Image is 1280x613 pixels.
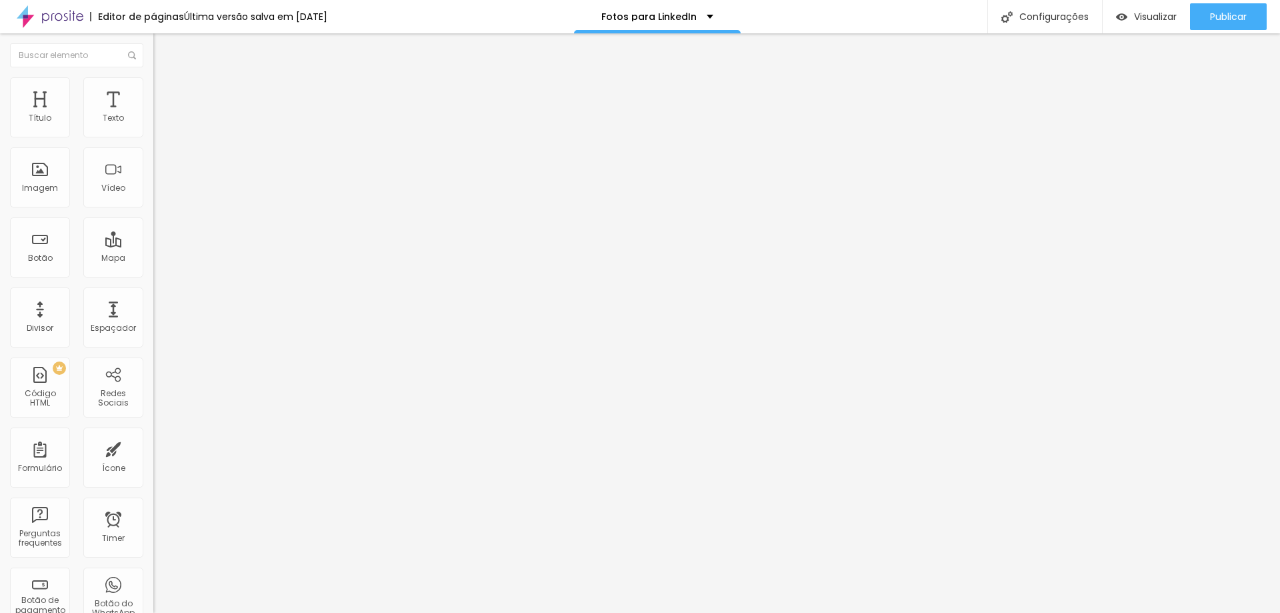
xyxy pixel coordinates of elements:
div: Espaçador [91,324,136,333]
p: Fotos para LinkedIn [601,12,697,21]
div: Redes Sociais [87,389,139,408]
span: Publicar [1210,11,1247,22]
div: Última versão salva em [DATE] [184,12,327,21]
div: Timer [102,534,125,543]
span: Visualizar [1134,11,1177,22]
div: Texto [103,113,124,123]
img: Icone [128,51,136,59]
div: Perguntas frequentes [13,529,66,548]
button: Publicar [1190,3,1267,30]
iframe: Editor [153,33,1280,613]
button: Visualizar [1103,3,1190,30]
div: Botão [28,253,53,263]
input: Buscar elemento [10,43,143,67]
div: Ícone [102,464,125,473]
div: Editor de páginas [90,12,184,21]
div: Código HTML [13,389,66,408]
div: Vídeo [101,183,125,193]
div: Formulário [18,464,62,473]
img: Icone [1001,11,1013,23]
img: view-1.svg [1116,11,1127,23]
div: Divisor [27,324,53,333]
div: Mapa [101,253,125,263]
div: Título [29,113,51,123]
div: Imagem [22,183,58,193]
